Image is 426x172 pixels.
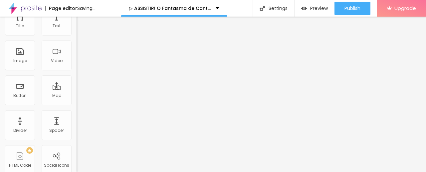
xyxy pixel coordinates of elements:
[45,6,77,11] div: Page editor
[77,17,426,172] iframe: Editor
[344,6,360,11] span: Publish
[52,93,61,98] div: Map
[51,58,63,63] div: Video
[394,5,416,11] span: Upgrade
[260,6,265,11] img: Icone
[44,163,69,168] div: Social Icons
[16,24,24,28] div: Title
[310,6,328,11] span: Preview
[9,163,31,168] div: HTML Code
[295,2,334,15] button: Preview
[49,128,64,133] div: Spacer
[129,6,211,11] p: ▷ ASSISTIR! O Fantasma de Canterville 【2025】 Filme Completo Dublaado Online
[13,128,27,133] div: Divider
[13,93,27,98] div: Button
[53,24,61,28] div: Text
[301,6,307,11] img: view-1.svg
[77,6,96,11] div: Saving...
[334,2,370,15] button: Publish
[13,58,27,63] div: Image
